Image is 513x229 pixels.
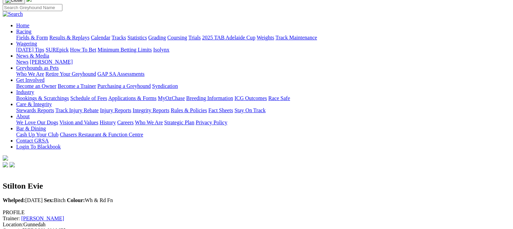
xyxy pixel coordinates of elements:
[3,155,8,161] img: logo-grsa-white.png
[208,107,233,113] a: Fact Sheets
[234,95,267,101] a: ICG Outcomes
[97,71,145,77] a: GAP SA Assessments
[3,182,510,191] h2: Stilton Evie
[268,95,290,101] a: Race Safe
[16,83,56,89] a: Become an Owner
[158,95,185,101] a: MyOzChase
[91,35,110,40] a: Calendar
[196,120,227,125] a: Privacy Policy
[3,162,8,167] img: facebook.svg
[234,107,265,113] a: Stay On Track
[67,197,85,203] b: Colour:
[16,71,44,77] a: Who We Are
[16,95,69,101] a: Bookings & Scratchings
[16,59,28,65] a: News
[16,138,49,143] a: Contact GRSA
[16,59,510,65] div: News & Media
[153,47,169,53] a: Isolynx
[16,89,34,95] a: Industry
[16,107,54,113] a: Stewards Reports
[3,4,62,11] input: Search
[117,120,134,125] a: Careers
[3,11,23,17] img: Search
[108,95,156,101] a: Applications & Forms
[3,222,510,228] div: Gunnedah
[44,197,65,203] span: Bitch
[16,35,510,41] div: Racing
[167,35,187,40] a: Coursing
[70,47,96,53] a: How To Bet
[49,35,89,40] a: Results & Replays
[97,47,152,53] a: Minimum Betting Limits
[16,126,46,131] a: Bar & Dining
[3,197,42,203] span: [DATE]
[100,107,131,113] a: Injury Reports
[16,29,31,34] a: Racing
[16,71,510,77] div: Greyhounds as Pets
[16,95,510,101] div: Industry
[16,113,30,119] a: About
[16,41,37,46] a: Wagering
[127,35,147,40] a: Statistics
[3,209,510,216] div: PROFILE
[21,216,64,221] a: [PERSON_NAME]
[164,120,194,125] a: Strategic Plan
[152,83,178,89] a: Syndication
[16,47,510,53] div: Wagering
[60,132,143,137] a: Chasers Restaurant & Function Centre
[16,47,44,53] a: [DATE] Tips
[257,35,274,40] a: Weights
[3,216,20,221] span: Trainer:
[112,35,126,40] a: Tracks
[46,71,96,77] a: Retire Your Greyhound
[276,35,317,40] a: Track Maintenance
[3,222,23,227] span: Location:
[16,144,61,150] a: Login To Blackbook
[16,35,48,40] a: Fields & Form
[67,197,113,203] span: Wh & Rd Fn
[202,35,255,40] a: 2025 TAB Adelaide Cup
[186,95,233,101] a: Breeding Information
[46,47,68,53] a: SUREpick
[9,162,15,167] img: twitter.svg
[16,23,29,28] a: Home
[16,53,49,59] a: News & Media
[59,120,98,125] a: Vision and Values
[55,107,98,113] a: Track Injury Rebate
[16,120,58,125] a: We Love Our Dogs
[3,197,25,203] b: Whelped:
[58,83,96,89] a: Become a Trainer
[171,107,207,113] a: Rules & Policies
[16,120,510,126] div: About
[97,83,151,89] a: Purchasing a Greyhound
[30,59,73,65] a: [PERSON_NAME]
[135,120,163,125] a: Who We Are
[16,132,510,138] div: Bar & Dining
[16,77,45,83] a: Get Involved
[70,95,107,101] a: Schedule of Fees
[16,107,510,113] div: Care & Integrity
[188,35,201,40] a: Trials
[16,132,58,137] a: Cash Up Your Club
[16,101,52,107] a: Care & Integrity
[16,65,59,71] a: Greyhounds as Pets
[16,83,510,89] div: Get Involved
[148,35,166,40] a: Grading
[44,197,54,203] b: Sex:
[99,120,116,125] a: History
[133,107,169,113] a: Integrity Reports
